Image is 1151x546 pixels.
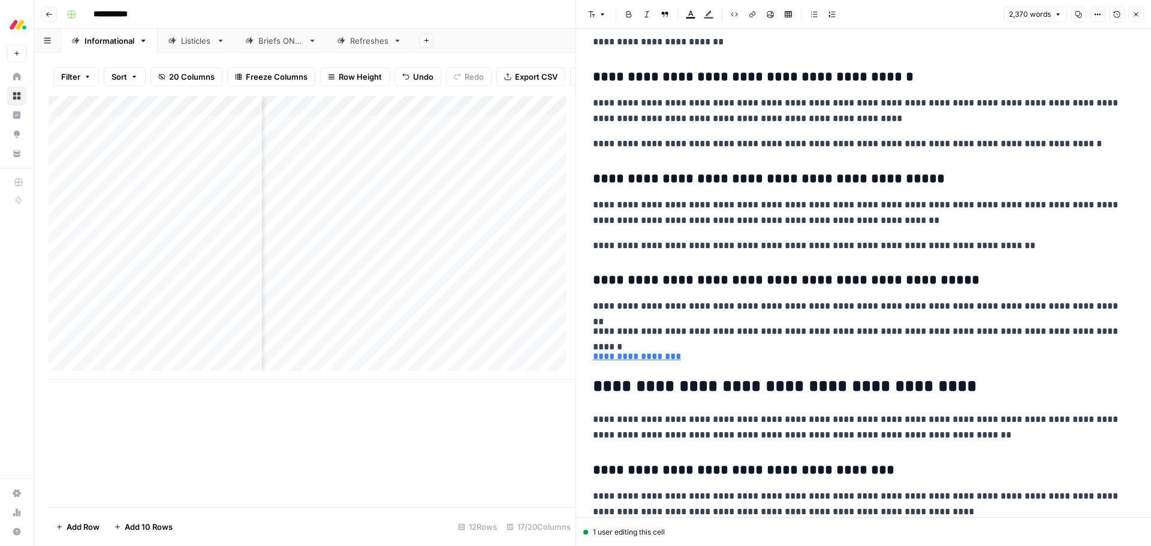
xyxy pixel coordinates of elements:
[350,35,388,47] div: Refreshes
[246,71,308,83] span: Freeze Columns
[1004,7,1067,22] button: 2,370 words
[339,71,382,83] span: Row Height
[7,125,26,144] a: Opportunities
[181,35,212,47] div: Listicles
[61,29,158,53] a: Informational
[465,71,484,83] span: Redo
[7,10,26,40] button: Workspace: Monday.com
[446,67,492,86] button: Redo
[85,35,134,47] div: Informational
[150,67,222,86] button: 20 Columns
[7,67,26,86] a: Home
[125,521,173,533] span: Add 10 Rows
[7,522,26,541] button: Help + Support
[7,144,26,163] a: Your Data
[7,484,26,503] a: Settings
[7,105,26,125] a: Insights
[413,71,433,83] span: Undo
[515,71,558,83] span: Export CSV
[104,67,146,86] button: Sort
[53,67,99,86] button: Filter
[112,71,127,83] span: Sort
[496,67,565,86] button: Export CSV
[158,29,235,53] a: Listicles
[258,35,303,47] div: Briefs ONLY
[7,503,26,522] a: Usage
[49,517,107,536] button: Add Row
[1009,9,1051,20] span: 2,370 words
[235,29,327,53] a: Briefs ONLY
[327,29,412,53] a: Refreshes
[61,71,80,83] span: Filter
[394,67,441,86] button: Undo
[227,67,315,86] button: Freeze Columns
[7,86,26,105] a: Browse
[453,517,502,536] div: 12 Rows
[320,67,390,86] button: Row Height
[107,517,180,536] button: Add 10 Rows
[67,521,100,533] span: Add Row
[502,517,575,536] div: 17/20 Columns
[7,14,29,35] img: Monday.com Logo
[169,71,215,83] span: 20 Columns
[583,527,1144,538] div: 1 user editing this cell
